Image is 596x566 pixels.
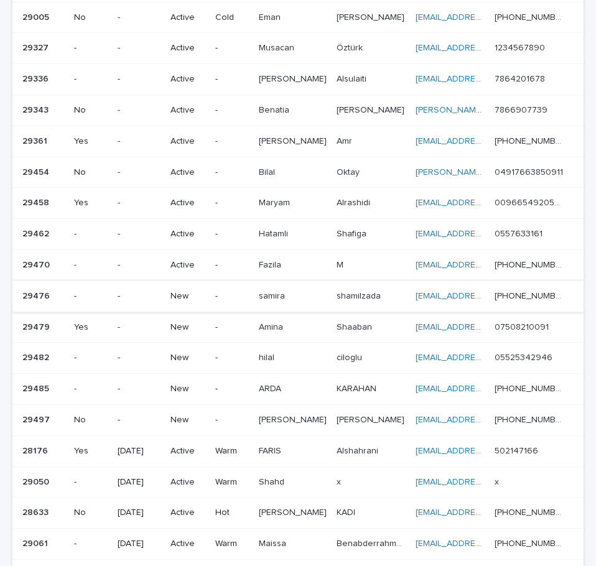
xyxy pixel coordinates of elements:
[74,229,108,239] p: -
[337,226,369,239] p: Shafiga
[74,260,108,271] p: -
[416,447,556,455] a: [EMAIL_ADDRESS][DOMAIN_NAME]
[215,446,248,457] p: Warm
[215,167,248,178] p: -
[495,10,566,23] p: [PHONE_NUMBER]
[74,446,108,457] p: Yes
[118,74,161,85] p: -
[495,505,566,518] p: [PHONE_NUMBER]
[495,475,501,488] p: x
[495,350,555,363] p: 05525342946
[259,320,286,333] p: Amina
[118,539,161,549] p: [DATE]
[118,167,161,178] p: -
[495,165,566,178] p: 04917663850911
[170,105,206,116] p: Active
[22,505,51,518] p: 28633
[215,74,248,85] p: -
[337,381,379,394] p: KARAHAN
[337,412,407,425] p: [PERSON_NAME]
[170,508,206,518] p: Active
[215,260,248,271] p: -
[118,322,161,333] p: -
[259,536,289,549] p: Maissa
[118,229,161,239] p: -
[215,477,248,488] p: Warm
[495,412,566,425] p: [PHONE_NUMBER]
[74,508,108,518] p: No
[118,291,161,302] p: -
[74,105,108,116] p: No
[337,505,358,518] p: KADI
[416,230,556,238] a: [EMAIL_ADDRESS][DOMAIN_NAME]
[170,229,206,239] p: Active
[12,281,584,312] tr: 2947629476 --New-samirasamira shamilzadashamilzada [EMAIL_ADDRESS][DOMAIN_NAME] [PHONE_NUMBER][PH...
[74,74,108,85] p: -
[337,134,355,147] p: Amr
[495,226,545,239] p: 0557633161
[12,312,584,343] tr: 2947929479 Yes-New-AminaAmina ShaabanShaaban [EMAIL_ADDRESS][DOMAIN_NAME] 0750821009107508210091
[118,353,161,363] p: -
[12,188,584,219] tr: 2945829458 Yes-Active-MaryamMaryam AlrashidiAlrashidi [EMAIL_ADDRESS][DOMAIN_NAME] 00966549205849...
[22,381,52,394] p: 29485
[215,12,248,23] p: Cold
[118,477,161,488] p: [DATE]
[259,289,287,302] p: samira
[170,260,206,271] p: Active
[259,443,284,457] p: FARIS
[416,198,556,207] a: [EMAIL_ADDRESS][DOMAIN_NAME]
[259,10,283,23] p: Eman
[337,320,375,333] p: Shaaban
[495,443,541,457] p: 502147166
[337,72,369,85] p: Alsulaiti
[215,291,248,302] p: -
[337,40,365,53] p: Öztürk
[416,44,556,52] a: [EMAIL_ADDRESS][DOMAIN_NAME]
[259,165,277,178] p: Bilal
[12,498,584,529] tr: 2863328633 No[DATE]ActiveHot[PERSON_NAME][PERSON_NAME] KADIKADI [EMAIL_ADDRESS][DOMAIN_NAME] [PHO...
[495,195,566,208] p: 00966549205849
[12,219,584,250] tr: 2946229462 --Active-HatamliHatamli ShafigaShafiga [EMAIL_ADDRESS][DOMAIN_NAME] 05576331610557633161
[495,320,551,333] p: 07508210091
[416,137,556,146] a: [EMAIL_ADDRESS][DOMAIN_NAME]
[215,415,248,425] p: -
[12,95,584,126] tr: 2934329343 No-Active-BenatiaBenatia [PERSON_NAME][PERSON_NAME] [PERSON_NAME][EMAIL_ADDRESS][DOMAI...
[215,322,248,333] p: -
[495,103,550,116] p: 7866907739
[118,415,161,425] p: -
[12,126,584,157] tr: 2936129361 Yes-Active-[PERSON_NAME][PERSON_NAME] AmrAmr [EMAIL_ADDRESS][DOMAIN_NAME] [PHONE_NUMBE...
[416,478,556,486] a: [EMAIL_ADDRESS][DOMAIN_NAME]
[22,257,52,271] p: 29470
[495,72,547,85] p: 7864201678
[416,539,556,548] a: [EMAIL_ADDRESS][DOMAIN_NAME]
[259,72,329,85] p: [PERSON_NAME]
[74,291,108,302] p: -
[337,475,343,488] p: x
[416,261,556,269] a: [EMAIL_ADDRESS][DOMAIN_NAME]
[74,415,108,425] p: No
[259,475,287,488] p: Shahd
[22,165,52,178] p: 29454
[495,257,566,271] p: [PHONE_NUMBER]
[12,64,584,95] tr: 2933629336 --Active-[PERSON_NAME][PERSON_NAME] AlsulaitiAlsulaiti [EMAIL_ADDRESS][DOMAIN_NAME] 78...
[74,539,108,549] p: -
[416,292,556,300] a: [EMAIL_ADDRESS][DOMAIN_NAME]
[495,289,566,302] p: +994 51 280 08 09
[337,536,408,549] p: Benabderrahmane
[12,374,584,405] tr: 2948529485 --New-ARDAARDA KARAHANKARAHAN [EMAIL_ADDRESS][DOMAIN_NAME] [PHONE_NUMBER][PHONE_NUMBER]
[12,157,584,188] tr: 2945429454 No-Active-BilalBilal OktayOktay [PERSON_NAME][EMAIL_ADDRESS][DOMAIN_NAME] 049176638509...
[22,289,52,302] p: 29476
[215,136,248,147] p: -
[215,539,248,549] p: Warm
[215,105,248,116] p: -
[118,136,161,147] p: -
[337,10,407,23] p: [PERSON_NAME]
[118,384,161,394] p: -
[12,529,584,560] tr: 2906129061 -[DATE]ActiveWarmMaissaMaissa BenabderrahmaneBenabderrahmane [EMAIL_ADDRESS][DOMAIN_NA...
[22,226,52,239] p: 29462
[74,322,108,333] p: Yes
[74,384,108,394] p: -
[170,353,206,363] p: New
[416,323,556,332] a: [EMAIL_ADDRESS][DOMAIN_NAME]
[118,43,161,53] p: -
